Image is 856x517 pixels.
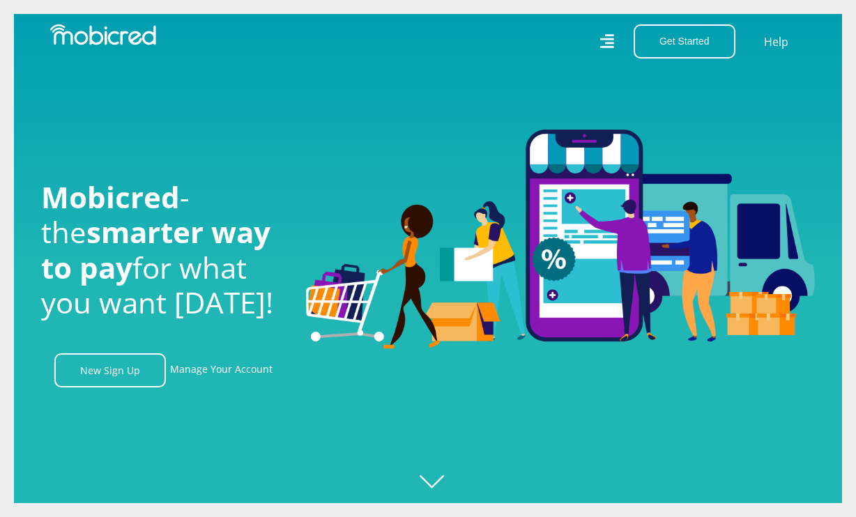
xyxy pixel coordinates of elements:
[41,212,270,286] span: smarter way to pay
[306,130,815,350] img: Welcome to Mobicred
[41,177,180,217] span: Mobicred
[54,353,166,387] a: New Sign Up
[170,353,273,387] a: Manage Your Account
[763,33,789,51] a: Help
[634,24,735,59] button: Get Started
[50,24,156,45] img: Mobicred
[41,180,285,321] h1: - the for what you want [DATE]!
